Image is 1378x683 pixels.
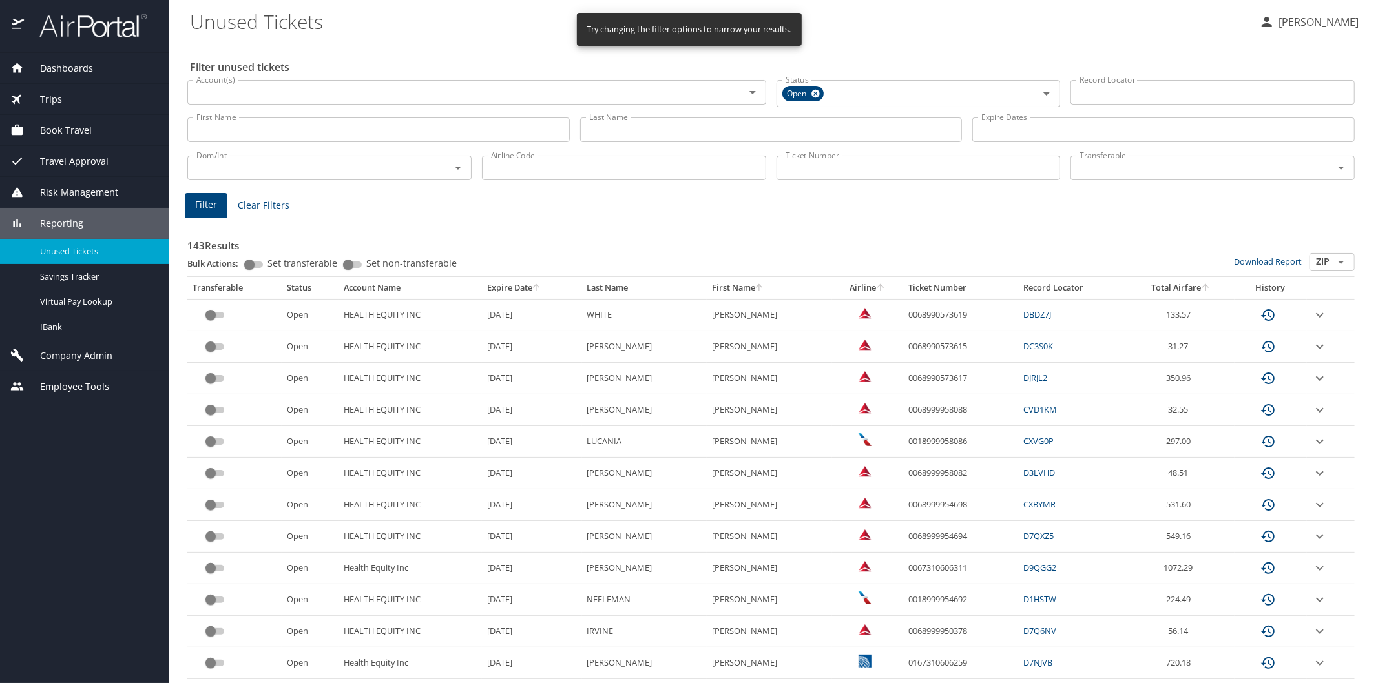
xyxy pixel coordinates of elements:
button: expand row [1312,434,1328,449]
span: Dashboards [24,61,93,76]
a: D3LVHD [1023,467,1055,478]
td: [DATE] [482,394,582,426]
td: NEELEMAN [582,584,707,616]
a: D9QGG2 [1023,562,1056,573]
button: expand row [1312,560,1328,576]
td: [PERSON_NAME] [707,521,832,553]
button: Clear Filters [233,194,295,218]
td: 48.51 [1127,458,1235,489]
button: Filter [185,193,227,218]
th: Last Name [582,277,707,299]
img: Delta Airlines [859,560,872,573]
td: 549.16 [1127,521,1235,553]
td: 0018999958086 [903,426,1018,458]
a: DJRJL2 [1023,372,1047,383]
th: Account Name [339,277,482,299]
td: Open [282,647,339,679]
td: Open [282,553,339,584]
td: 0068990573619 [903,299,1018,331]
div: Transferable [193,282,277,294]
td: 720.18 [1127,647,1235,679]
td: [PERSON_NAME] [582,489,707,521]
td: HEALTH EQUITY INC [339,394,482,426]
button: expand row [1312,624,1328,639]
span: Risk Management [24,185,118,199]
span: Savings Tracker [40,270,154,283]
button: Open [1038,85,1056,103]
img: Delta Airlines [859,370,872,383]
td: Health Equity Inc [339,553,482,584]
button: sort [532,284,541,292]
span: Set transferable [267,259,337,268]
td: Open [282,426,339,458]
td: Open [282,584,339,616]
a: CVD1KM [1023,403,1057,415]
td: HEALTH EQUITY INC [339,458,482,489]
td: 0068999950378 [903,616,1018,647]
a: CXBYMR [1023,498,1056,510]
td: [PERSON_NAME] [707,394,832,426]
a: D1HSTW [1023,593,1056,605]
span: Filter [195,197,217,213]
span: Unused Tickets [40,245,154,258]
td: HEALTH EQUITY INC [339,584,482,616]
td: 350.96 [1127,363,1235,394]
span: Open [782,87,815,101]
a: D7Q6NV [1023,625,1056,637]
td: [PERSON_NAME] [582,458,707,489]
td: 0068999954698 [903,489,1018,521]
td: HEALTH EQUITY INC [339,489,482,521]
th: History [1235,277,1307,299]
td: 1072.29 [1127,553,1235,584]
td: 0068999954694 [903,521,1018,553]
td: 0067310606311 [903,553,1018,584]
td: [DATE] [482,616,582,647]
button: expand row [1312,497,1328,513]
img: icon-airportal.png [12,13,25,38]
button: expand row [1312,592,1328,607]
td: 0068999958088 [903,394,1018,426]
td: 0068990573617 [903,363,1018,394]
span: Book Travel [24,123,92,138]
td: HEALTH EQUITY INC [339,426,482,458]
img: Delta Airlines [859,307,872,320]
td: WHITE [582,299,707,331]
button: Open [449,159,467,177]
td: 0068990573615 [903,331,1018,363]
a: CXVG0P [1023,435,1054,447]
td: [PERSON_NAME] [707,363,832,394]
td: 31.27 [1127,331,1235,363]
td: 32.55 [1127,394,1235,426]
img: airportal-logo.png [25,13,147,38]
td: [PERSON_NAME] [582,363,707,394]
span: Reporting [24,216,83,230]
td: [PERSON_NAME] [582,553,707,584]
td: Open [282,458,339,489]
td: [DATE] [482,521,582,553]
h3: 143 Results [187,230,1355,253]
button: expand row [1312,307,1328,323]
td: [PERSON_NAME] [707,647,832,679]
th: Total Airfare [1127,277,1235,299]
td: [DATE] [482,458,582,489]
button: sort [877,284,886,292]
img: United Airlines [859,655,872,668]
th: Ticket Number [903,277,1018,299]
td: HEALTH EQUITY INC [339,363,482,394]
div: Try changing the filter options to narrow your results. [587,17,791,42]
td: [PERSON_NAME] [582,647,707,679]
th: Record Locator [1018,277,1127,299]
td: Open [282,394,339,426]
td: [DATE] [482,553,582,584]
a: D7NJVB [1023,657,1052,668]
td: [PERSON_NAME] [707,489,832,521]
button: expand row [1312,529,1328,544]
td: Open [282,299,339,331]
td: IRVINE [582,616,707,647]
span: Company Admin [24,349,112,363]
button: Open [744,83,762,101]
th: Status [282,277,339,299]
td: [DATE] [482,299,582,331]
td: [PERSON_NAME] [707,331,832,363]
th: First Name [707,277,832,299]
